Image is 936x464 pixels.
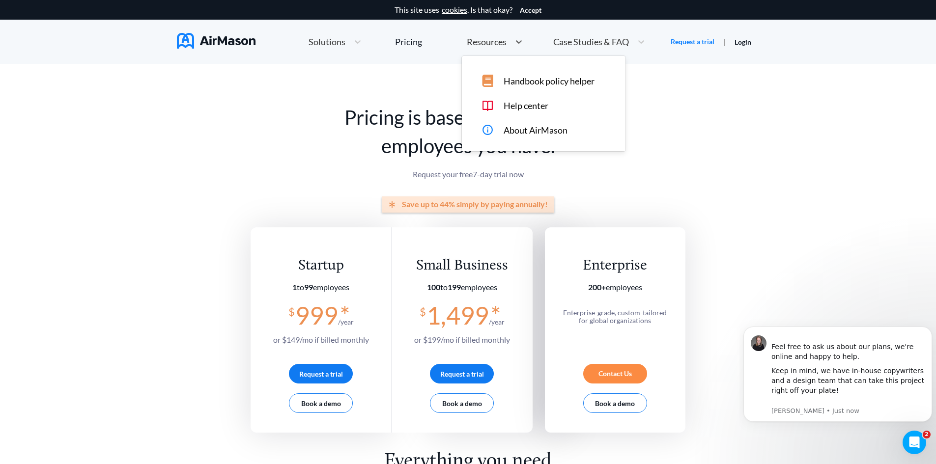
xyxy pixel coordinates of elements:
[273,257,369,275] div: Startup
[292,282,297,292] b: 1
[583,393,647,413] button: Book a demo
[563,308,667,325] span: Enterprise-grade, custom-tailored for global organizations
[553,37,629,46] span: Case Studies & FAQ
[251,103,685,160] h1: Pricing is based on how many employees you have.
[309,37,345,46] span: Solutions
[414,257,510,275] div: Small Business
[520,6,541,14] button: Accept cookies
[430,364,494,383] button: Request a trial
[504,125,567,136] span: About AirMason
[177,33,255,49] img: AirMason Logo
[504,76,595,86] span: Handbook policy helper
[467,37,507,46] span: Resources
[583,364,647,383] div: Contact Us
[671,37,714,47] a: Request a trial
[558,257,672,275] div: Enterprise
[420,301,426,318] span: $
[427,282,440,292] b: 100
[723,37,726,46] span: |
[304,282,313,292] b: 99
[414,283,510,292] section: employees
[273,283,369,292] section: employees
[273,335,369,344] span: or $ 149 /mo if billed monthly
[289,393,353,413] button: Book a demo
[292,282,313,292] span: to
[426,300,489,330] span: 1,499
[504,101,548,111] span: Help center
[414,335,510,344] span: or $ 199 /mo if billed monthly
[739,312,936,437] iframe: Intercom notifications message
[395,33,422,51] a: Pricing
[427,282,461,292] span: to
[442,5,467,14] a: cookies
[588,282,606,292] b: 200+
[289,364,353,383] button: Request a trial
[903,431,926,454] iframe: Intercom live chat
[923,431,931,438] span: 2
[295,300,338,330] span: 999
[288,301,295,318] span: $
[558,283,672,292] section: employees
[430,393,494,413] button: Book a demo
[251,170,685,179] p: Request your free 7 -day trial now
[402,200,548,209] span: Save up to 44% simply by paying annually!
[735,38,751,46] a: Login
[448,282,461,292] b: 199
[395,37,422,46] div: Pricing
